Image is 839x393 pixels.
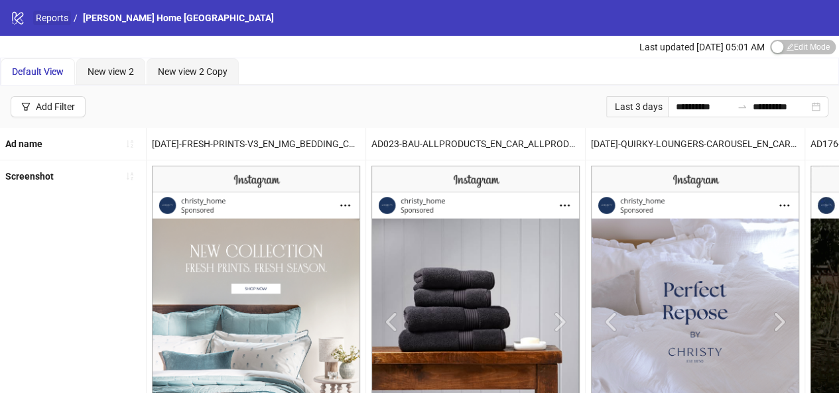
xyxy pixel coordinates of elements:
span: swap-right [737,101,747,112]
span: [PERSON_NAME] Home [GEOGRAPHIC_DATA] [83,13,274,23]
div: AD023-BAU-ALLPRODUCTS_EN_CAR_ALLPRODUCTS_PP_05062025_ALLG_CC_SC3_None_ALLPRODUCTS [366,128,585,160]
b: Screenshot [5,171,54,182]
span: sort-ascending [125,172,135,181]
span: New view 2 [88,66,134,77]
div: Add Filter [36,101,75,112]
span: Default View [12,66,64,77]
div: Last 3 days [606,96,668,117]
div: [DATE]-FRESH-PRINTS-V3_EN_IMG_BEDDING_CP_07082025_ALLG_CC_SC3_USP8_FRESHPRINTS [147,128,365,160]
b: Ad name [5,139,42,149]
span: filter [21,102,31,111]
span: to [737,101,747,112]
span: New view 2 Copy [158,66,227,77]
li: / [74,11,78,25]
span: Last updated [DATE] 05:01 AM [639,42,765,52]
a: Reports [33,11,71,25]
span: sort-ascending [125,139,135,148]
div: [DATE]-QUIRKY-LOUNGERS-CAROUSEL_EN_CAR_BEDDING_CP_13082025_ALLG_CC_SC3_USP8_BEDDING [586,128,805,160]
button: Add Filter [11,96,86,117]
